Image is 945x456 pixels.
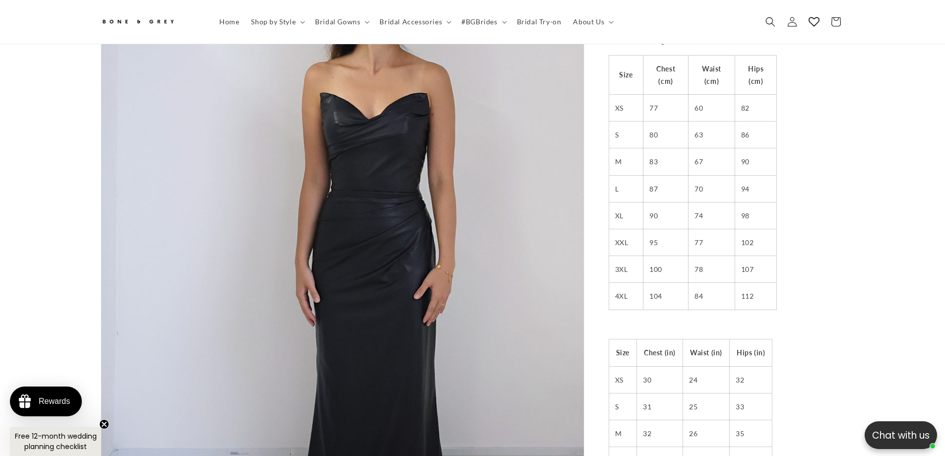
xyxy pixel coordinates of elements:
[511,11,567,32] a: Bridal Try-on
[66,57,110,65] a: Write a review
[643,148,689,175] td: 83
[678,15,744,32] button: Write a review
[735,256,776,283] td: 107
[455,11,510,32] summary: #BGBrides
[689,122,735,148] td: 63
[643,229,689,256] td: 95
[643,256,689,283] td: 100
[517,17,562,26] span: Bridal Try-on
[643,56,689,95] th: Chest (cm)
[683,393,729,420] td: 25
[15,431,97,452] span: Free 12-month wedding planning checklist
[729,366,772,393] td: 32
[735,95,776,122] td: 82
[735,229,776,256] td: 102
[636,393,683,420] td: 31
[609,366,637,393] td: XS
[735,283,776,310] td: 112
[315,17,360,26] span: Bridal Gowns
[689,95,735,122] td: 60
[609,339,637,366] th: Size
[689,56,735,95] th: Waist (cm)
[609,202,643,229] td: XL
[309,11,374,32] summary: Bridal Gowns
[97,10,203,34] a: Bone and Grey Bridal
[643,283,689,310] td: 104
[865,421,937,449] button: Open chatbox
[251,17,296,26] span: Shop by Style
[609,148,643,175] td: M
[759,11,781,33] summary: Search
[245,11,309,32] summary: Shop by Style
[379,17,442,26] span: Bridal Accessories
[636,366,683,393] td: 30
[689,148,735,175] td: 67
[683,366,729,393] td: 24
[683,339,729,366] th: Waist (in)
[643,175,689,202] td: 87
[735,122,776,148] td: 86
[10,427,101,456] div: Free 12-month wedding planning checklistClose teaser
[729,393,772,420] td: 33
[643,95,689,122] td: 77
[636,420,683,447] td: 32
[609,95,643,122] td: XS
[683,420,729,447] td: 26
[609,175,643,202] td: L
[735,202,776,229] td: 98
[609,283,643,310] td: 4XL
[213,11,245,32] a: Home
[219,17,239,26] span: Home
[689,175,735,202] td: 70
[735,56,776,95] th: Hips (cm)
[643,202,689,229] td: 90
[609,420,637,447] td: M
[735,175,776,202] td: 94
[609,229,643,256] td: XXL
[609,256,643,283] td: 3XL
[609,56,643,95] th: Size
[609,122,643,148] td: S
[609,393,637,420] td: S
[643,122,689,148] td: 80
[39,397,70,406] div: Rewards
[101,14,175,30] img: Bone and Grey Bridal
[689,229,735,256] td: 77
[567,11,618,32] summary: About Us
[735,148,776,175] td: 90
[865,428,937,443] p: Chat with us
[689,202,735,229] td: 74
[461,17,497,26] span: #BGBrides
[689,283,735,310] td: 84
[374,11,455,32] summary: Bridal Accessories
[729,420,772,447] td: 35
[99,419,109,429] button: Close teaser
[689,256,735,283] td: 78
[729,339,772,366] th: Hips (in)
[573,17,604,26] span: About Us
[636,339,683,366] th: Chest (in)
